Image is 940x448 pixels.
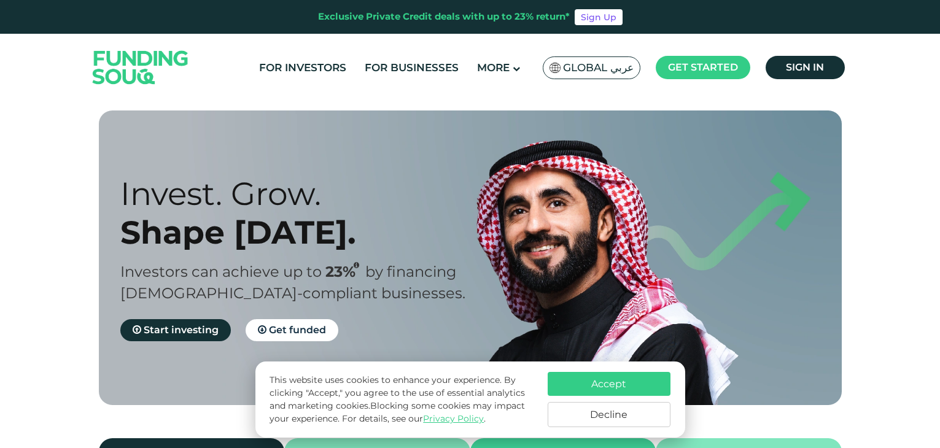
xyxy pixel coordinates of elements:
[269,324,326,336] span: Get funded
[256,58,349,78] a: For Investors
[668,61,738,73] span: Get started
[342,413,486,424] span: For details, see our .
[144,324,219,336] span: Start investing
[477,61,510,74] span: More
[550,63,561,73] img: SA Flag
[120,319,231,341] a: Start investing
[80,36,201,98] img: Logo
[120,174,492,213] div: Invest. Grow.
[575,9,623,25] a: Sign Up
[548,402,670,427] button: Decline
[318,10,570,24] div: Exclusive Private Credit deals with up to 23% return*
[362,58,462,78] a: For Businesses
[563,61,634,75] span: Global عربي
[325,263,365,280] span: 23%
[786,61,824,73] span: Sign in
[423,413,484,424] a: Privacy Policy
[270,400,525,424] span: Blocking some cookies may impact your experience.
[246,319,338,341] a: Get funded
[120,213,492,252] div: Shape [DATE].
[354,262,359,269] i: 23% IRR (expected) ~ 15% Net yield (expected)
[548,372,670,396] button: Accept
[766,56,845,79] a: Sign in
[270,374,535,425] p: This website uses cookies to enhance your experience. By clicking "Accept," you agree to the use ...
[120,263,322,280] span: Investors can achieve up to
